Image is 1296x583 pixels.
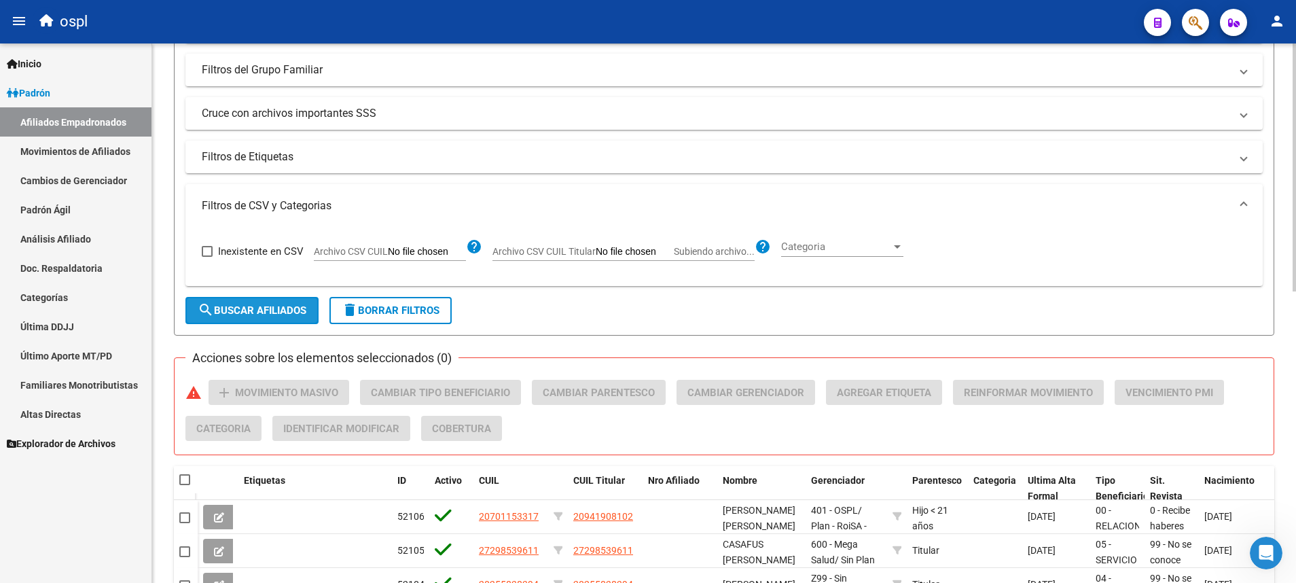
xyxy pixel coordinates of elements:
[717,466,806,511] datatable-header-cell: Nombre
[7,56,41,71] span: Inicio
[479,475,499,486] span: CUIL
[185,228,1263,286] div: Filtros de CSV y Categorias
[912,505,948,531] span: Hijo < 21 años
[371,387,510,399] span: Cambiar Tipo Beneficiario
[912,545,939,556] span: Titular
[198,304,306,317] span: Buscar Afiliados
[837,387,931,399] span: Agregar Etiqueta
[568,466,643,511] datatable-header-cell: CUIL Titular
[314,246,388,257] span: Archivo CSV CUIL
[543,387,655,399] span: Cambiar Parentesco
[272,416,410,441] button: Identificar Modificar
[1096,505,1159,562] span: 00 - RELACION DE DEPENDENCIA
[429,466,473,511] datatable-header-cell: Activo
[216,385,232,401] mat-icon: add
[1090,466,1145,511] datatable-header-cell: Tipo Beneficiario
[342,304,439,317] span: Borrar Filtros
[643,466,717,511] datatable-header-cell: Nro Afiliado
[1250,537,1282,569] iframe: Intercom live chat
[573,511,633,522] span: 20941908102
[397,511,425,522] span: 52106
[912,475,962,486] span: Parentesco
[1145,466,1199,511] datatable-header-cell: Sit. Revista
[185,54,1263,86] mat-expansion-panel-header: Filtros del Grupo Familiar
[329,297,452,324] button: Borrar Filtros
[209,380,349,405] button: Movimiento Masivo
[1204,511,1232,522] span: [DATE]
[185,385,202,401] mat-icon: warning
[573,545,633,556] span: 27298539611
[532,380,666,405] button: Cambiar Parentesco
[235,387,338,399] span: Movimiento Masivo
[397,475,406,486] span: ID
[1096,475,1149,501] span: Tipo Beneficiario
[421,416,502,441] button: Cobertura
[238,466,392,511] datatable-header-cell: Etiquetas
[283,423,399,435] span: Identificar Modificar
[1028,509,1085,525] div: [DATE]
[244,475,285,486] span: Etiquetas
[1150,505,1206,547] span: 0 - Recibe haberes regularmente
[479,545,539,556] span: 27298539611
[1028,475,1076,501] span: Ultima Alta Formal
[202,198,1230,213] mat-panel-title: Filtros de CSV y Categorias
[1126,387,1213,399] span: Vencimiento PMI
[1150,475,1183,501] span: Sit. Revista
[60,7,88,37] span: ospl
[198,302,214,318] mat-icon: search
[573,475,625,486] span: CUIL Titular
[7,86,50,101] span: Padrón
[185,141,1263,173] mat-expansion-panel-header: Filtros de Etiquetas
[687,387,804,399] span: Cambiar Gerenciador
[811,475,865,486] span: Gerenciador
[185,97,1263,130] mat-expansion-panel-header: Cruce con archivos importantes SSS
[973,475,1016,486] span: Categoria
[677,380,815,405] button: Cambiar Gerenciador
[723,505,795,531] span: [PERSON_NAME] [PERSON_NAME]
[202,63,1230,77] mat-panel-title: Filtros del Grupo Familiar
[968,466,1022,511] datatable-header-cell: Categoria
[596,246,674,258] input: Archivo CSV CUIL TitularSubiendo archivo...
[1199,466,1274,511] datatable-header-cell: Nacimiento
[1115,380,1224,405] button: Vencimiento PMI
[360,380,521,405] button: Cambiar Tipo Beneficiario
[185,349,458,368] h3: Acciones sobre los elementos seleccionados (0)
[964,387,1093,399] span: Reinformar Movimiento
[1028,543,1085,559] div: [DATE]
[953,380,1104,405] button: Reinformar Movimiento
[723,475,757,486] span: Nombre
[755,238,771,255] mat-icon: help
[811,505,858,516] span: 401 - OSPL
[1022,466,1090,511] datatable-header-cell: Ultima Alta Formal
[811,505,867,547] span: / Plan - RoiSA - Capitado
[392,466,429,511] datatable-header-cell: ID
[723,539,795,565] span: CASAFUS [PERSON_NAME]
[202,106,1230,121] mat-panel-title: Cruce con archivos importantes SSS
[1204,545,1232,556] span: [DATE]
[218,243,304,260] span: Inexistente en CSV
[835,554,875,565] span: / Sin Plan
[466,238,482,255] mat-icon: help
[432,423,491,435] span: Cobertura
[907,466,968,511] datatable-header-cell: Parentesco
[388,246,466,258] input: Archivo CSV CUIL
[202,149,1230,164] mat-panel-title: Filtros de Etiquetas
[492,246,596,257] span: Archivo CSV CUIL Titular
[648,475,700,486] span: Nro Afiliado
[806,466,887,511] datatable-header-cell: Gerenciador
[781,241,891,253] span: Categoria
[7,436,115,451] span: Explorador de Archivos
[342,302,358,318] mat-icon: delete
[196,423,251,435] span: Categoria
[473,466,548,511] datatable-header-cell: CUIL
[674,246,755,257] span: Subiendo archivo...
[185,184,1263,228] mat-expansion-panel-header: Filtros de CSV y Categorias
[479,511,539,522] span: 20701153317
[826,380,942,405] button: Agregar Etiqueta
[397,545,425,556] span: 52105
[11,13,27,29] mat-icon: menu
[185,416,262,441] button: Categoria
[811,539,858,565] span: 600 - Mega Salud
[1269,13,1285,29] mat-icon: person
[435,475,462,486] span: Activo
